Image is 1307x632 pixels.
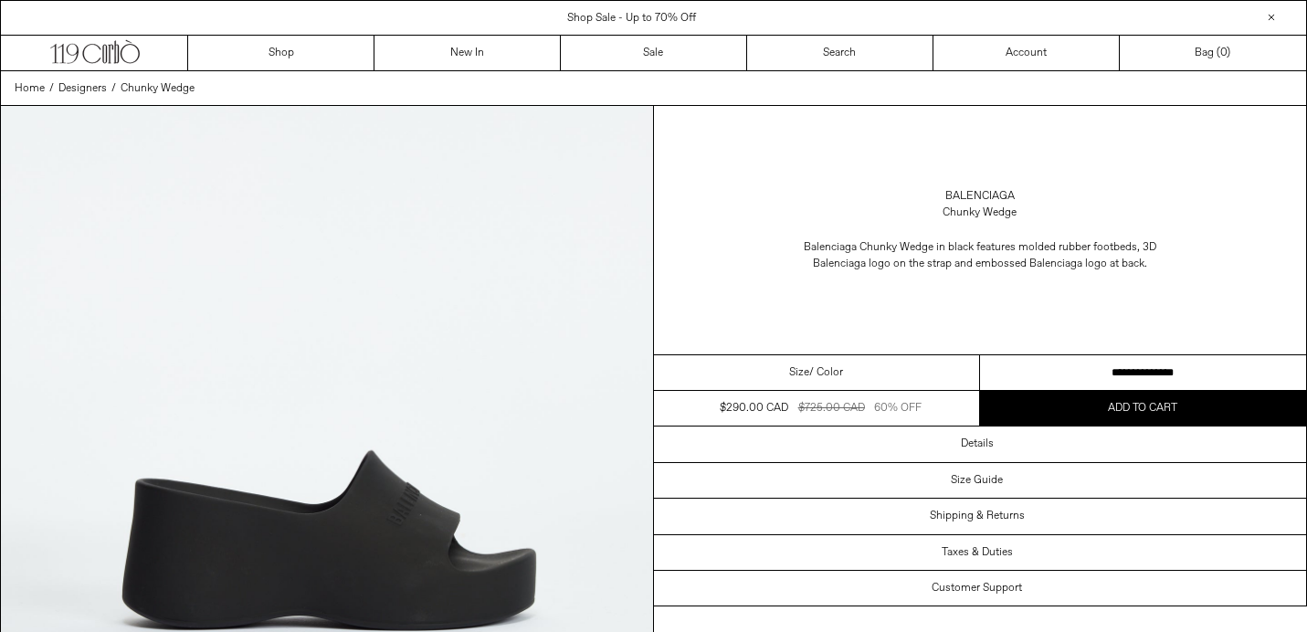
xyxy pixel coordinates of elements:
a: Search [747,36,933,70]
span: Add to cart [1108,401,1177,416]
h3: Details [961,437,994,450]
div: 60% OFF [874,400,922,416]
span: 0 [1220,46,1227,60]
button: Add to cart [980,391,1306,426]
a: Home [15,80,45,97]
div: $290.00 CAD [720,400,788,416]
span: / [111,80,116,97]
h3: Taxes & Duties [942,546,1013,559]
a: Designers [58,80,107,97]
div: Chunky Wedge [943,205,1017,221]
span: Balenciaga Chunky Wedge in black features molded rubber footbeds, 3D Balenciaga logo on the strap... [797,239,1163,272]
div: $725.00 CAD [798,400,865,416]
a: New In [374,36,561,70]
a: Account [933,36,1120,70]
span: Designers [58,81,107,96]
span: Chunky Wedge [121,81,195,96]
a: Chunky Wedge [121,80,195,97]
span: Size [789,364,809,381]
a: Bag () [1120,36,1306,70]
a: Sale [561,36,747,70]
span: ) [1220,45,1230,61]
a: Shop [188,36,374,70]
h3: Customer Support [932,582,1022,595]
span: / [49,80,54,97]
span: / Color [809,364,843,381]
h3: Shipping & Returns [930,510,1025,522]
h3: Size Guide [951,474,1003,487]
a: Shop Sale - Up to 70% Off [567,11,696,26]
a: Balenciaga [945,188,1015,205]
span: Home [15,81,45,96]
